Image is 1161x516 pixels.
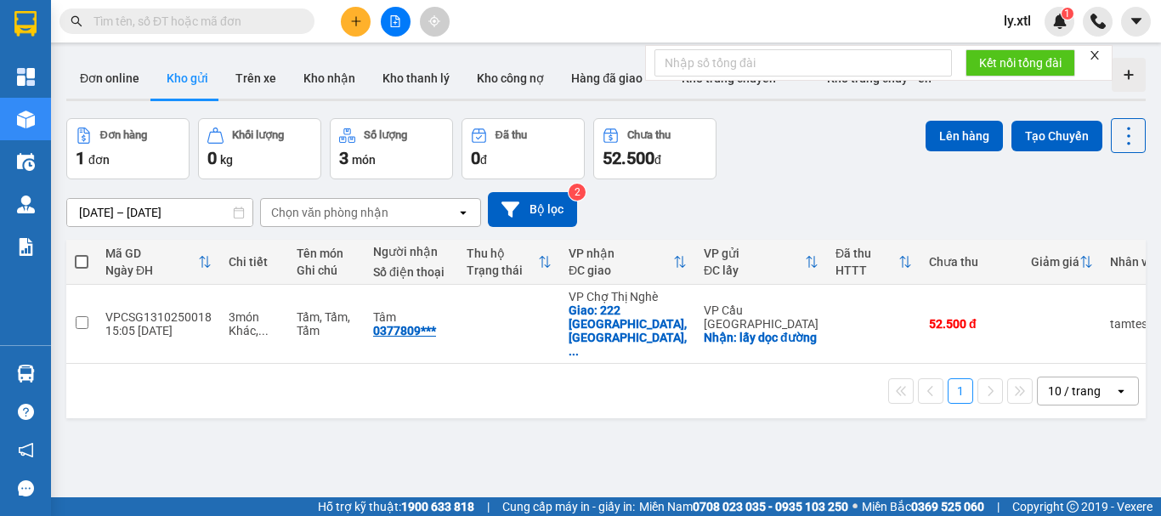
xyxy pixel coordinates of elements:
[1048,383,1101,400] div: 10 / trang
[480,153,487,167] span: đ
[232,129,284,141] div: Khối lượng
[852,503,858,510] span: ⚪️
[97,240,220,285] th: Toggle SortBy
[222,58,290,99] button: Trên xe
[207,148,217,168] span: 0
[71,15,82,27] span: search
[1064,8,1070,20] span: 1
[100,129,147,141] div: Đơn hàng
[88,153,110,167] span: đơn
[1090,14,1106,29] img: phone-icon
[339,148,348,168] span: 3
[569,344,579,358] span: ...
[603,148,654,168] span: 52.500
[18,404,34,420] span: question-circle
[1112,58,1146,92] div: Tạo kho hàng mới
[502,497,635,516] span: Cung cấp máy in - giấy in:
[105,247,198,260] div: Mã GD
[558,58,656,99] button: Hàng đã giao
[290,58,369,99] button: Kho nhận
[979,54,1062,72] span: Kết nối tổng đài
[926,121,1003,151] button: Lên hàng
[105,310,212,324] div: VPCSG1310250018
[105,324,212,337] div: 15:05 [DATE]
[593,118,716,179] button: Chưa thu52.500đ
[220,153,233,167] span: kg
[693,500,848,513] strong: 0708 023 035 - 0935 103 250
[627,129,671,141] div: Chưa thu
[373,310,450,324] div: Tâm
[560,240,695,285] th: Toggle SortBy
[467,264,538,277] div: Trạng thái
[862,497,984,516] span: Miền Bắc
[569,303,687,358] div: Giao: 222 Điện Biên Phủ, Võ Thị Sáu, Quận 3, Hồ Chí Minh
[463,58,558,99] button: Kho công nợ
[428,15,440,27] span: aim
[17,111,35,128] img: warehouse-icon
[1114,384,1128,398] svg: open
[229,310,280,324] div: 3 món
[198,118,321,179] button: Khối lượng0kg
[18,442,34,458] span: notification
[297,247,356,260] div: Tên món
[496,129,527,141] div: Đã thu
[569,184,586,201] sup: 2
[990,10,1045,31] span: ly.xtl
[17,153,35,171] img: warehouse-icon
[1121,7,1151,37] button: caret-down
[17,196,35,213] img: warehouse-icon
[467,247,538,260] div: Thu hộ
[929,255,1014,269] div: Chưa thu
[695,240,827,285] th: Toggle SortBy
[966,49,1075,77] button: Kết nối tổng đài
[704,264,805,277] div: ĐC lấy
[318,497,474,516] span: Hỗ trợ kỹ thuật:
[420,7,450,37] button: aim
[929,317,1014,331] div: 52.500 đ
[381,7,411,37] button: file-add
[229,324,280,337] div: Khác, Khác, Bất kỳ
[373,245,450,258] div: Người nhận
[229,255,280,269] div: Chi tiết
[14,11,37,37] img: logo-vxr
[105,264,198,277] div: Ngày ĐH
[297,310,356,337] div: Tấm, Tấm, Tấm
[1062,8,1073,20] sup: 1
[341,7,371,37] button: plus
[704,331,818,344] div: Nhận: lấy dọc đường
[17,365,35,383] img: warehouse-icon
[704,303,818,331] div: VP Cầu [GEOGRAPHIC_DATA]
[1031,255,1079,269] div: Giảm giá
[330,118,453,179] button: Số lượng3món
[1011,121,1102,151] button: Tạo Chuyến
[948,378,973,404] button: 1
[389,15,401,27] span: file-add
[487,497,490,516] span: |
[458,240,560,285] th: Toggle SortBy
[456,206,470,219] svg: open
[350,15,362,27] span: plus
[93,12,294,31] input: Tìm tên, số ĐT hoặc mã đơn
[258,324,269,337] span: ...
[835,247,898,260] div: Đã thu
[997,497,1000,516] span: |
[827,240,920,285] th: Toggle SortBy
[569,290,687,303] div: VP Chợ Thị Nghè
[1089,49,1101,61] span: close
[1022,240,1102,285] th: Toggle SortBy
[66,118,190,179] button: Đơn hàng1đơn
[153,58,222,99] button: Kho gửi
[18,480,34,496] span: message
[569,264,673,277] div: ĐC giao
[352,153,376,167] span: món
[654,49,952,77] input: Nhập số tổng đài
[704,247,805,260] div: VP gửi
[1052,14,1068,29] img: icon-new-feature
[369,58,463,99] button: Kho thanh lý
[17,68,35,86] img: dashboard-icon
[1067,501,1079,513] span: copyright
[76,148,85,168] span: 1
[488,192,577,227] button: Bộ lọc
[271,204,388,221] div: Chọn văn phòng nhận
[66,58,153,99] button: Đơn online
